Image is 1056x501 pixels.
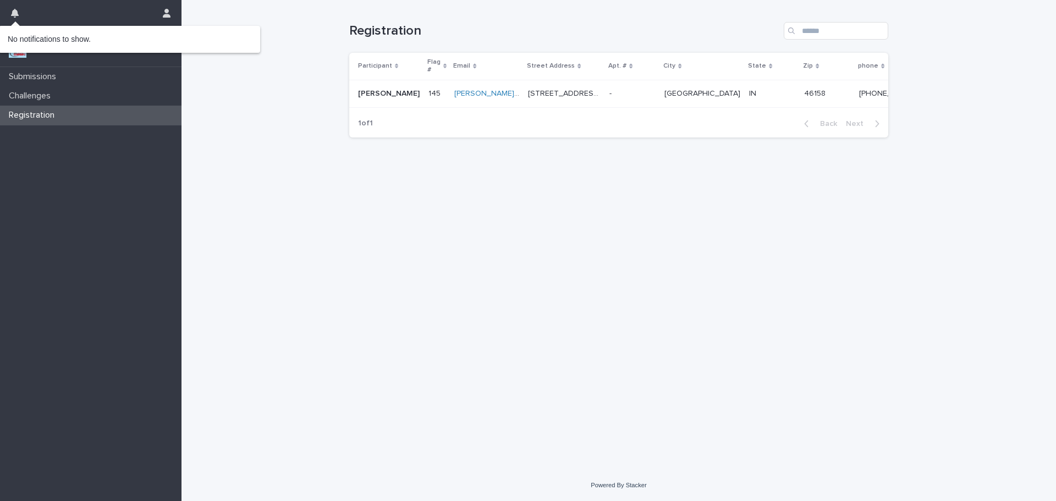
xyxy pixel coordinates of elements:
p: Flag # [427,56,441,76]
p: Participant [358,60,392,72]
p: No notifications to show. [8,35,251,44]
a: Powered By Stacker [591,482,646,488]
button: Next [842,119,888,129]
p: IN [749,87,758,98]
p: 46158 [804,87,828,98]
p: Thomas Spearman [358,87,422,98]
span: Back [813,120,837,128]
p: 145 [428,87,443,98]
p: 1 of 1 [349,110,382,137]
p: Email [453,60,470,72]
p: [GEOGRAPHIC_DATA] [664,87,743,98]
a: [PHONE_NUMBER] [859,90,925,97]
p: City [663,60,675,72]
p: Apt. # [608,60,626,72]
p: Challenges [4,91,59,101]
p: Zip [803,60,813,72]
p: - [609,87,614,98]
span: Next [846,120,870,128]
p: phone [858,60,878,72]
button: Back [795,119,842,129]
tr: [PERSON_NAME][PERSON_NAME] 145145 [PERSON_NAME][EMAIL_ADDRESS][DOMAIN_NAME] [STREET_ADDRESS][PERS... [349,80,997,107]
h1: Registration [349,23,779,39]
a: [PERSON_NAME][EMAIL_ADDRESS][DOMAIN_NAME] [454,90,639,97]
p: 944 S Johnson Rd [528,87,603,98]
input: Search [784,22,888,40]
p: State [748,60,766,72]
p: Street Address [527,60,575,72]
p: Registration [4,110,63,120]
p: Submissions [4,71,65,82]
